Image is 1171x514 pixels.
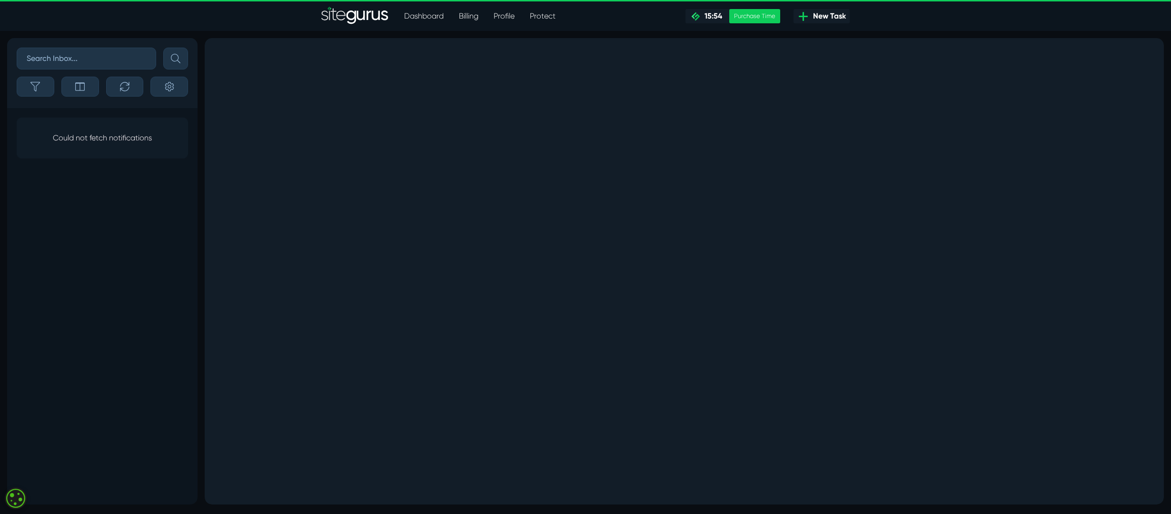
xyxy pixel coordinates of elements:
[1139,482,1161,504] iframe: gist-messenger-bubble-iframe
[685,9,780,23] a: 15:54 Purchase Time
[809,10,846,22] span: New Task
[321,7,389,26] img: Sitegurus Logo
[17,48,156,69] input: Search Inbox...
[451,7,486,26] a: Billing
[522,7,563,26] a: Protect
[397,7,451,26] a: Dashboard
[321,7,389,26] a: SiteGurus
[794,9,850,23] a: New Task
[17,118,188,158] p: Could not fetch notifications
[486,7,522,26] a: Profile
[701,11,722,20] span: 15:54
[729,9,780,23] div: Purchase Time
[5,487,27,509] div: Cookie consent button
